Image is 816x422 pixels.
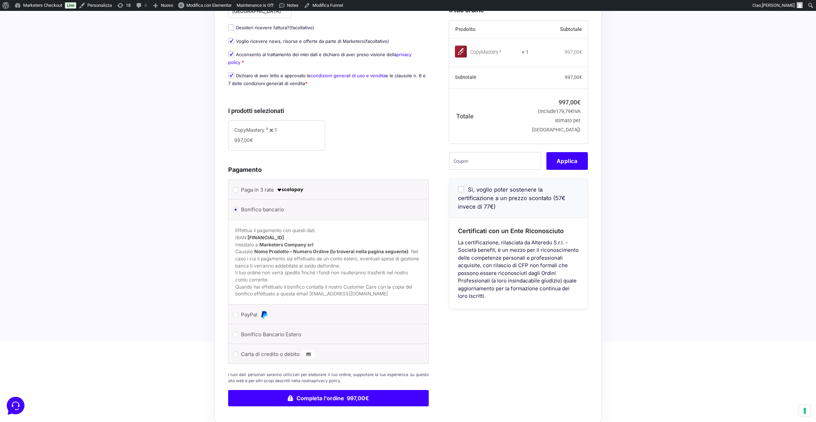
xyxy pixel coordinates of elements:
span: € [250,137,253,143]
label: Desideri ricevere fattura? [228,25,314,30]
iframe: Customerly Messenger Launcher [5,395,26,416]
h3: Pagamento [228,165,429,174]
input: Cerca un articolo... [15,99,111,106]
img: Carta di credito o debito [302,350,315,358]
img: PayPal [260,311,268,319]
label: Bonifico bancario [241,205,413,215]
label: Carta di credito o debito [241,349,413,359]
p: Home [20,228,32,234]
input: Voglio ricevere news, risorse e offerte da parte di Marketers(facoltativo) [228,38,234,44]
button: Le tue preferenze relative al consenso per le tecnologie di tracciamento [799,405,811,417]
input: Desideri ricevere fattura?(facoltativo) [228,25,234,31]
img: CopyMastery ³ [455,45,467,57]
span: Sì, voglio poter sostenere la certificazione a un prezzo scontato (57€ invece di 77€) [458,186,565,210]
p: Messaggi [59,228,77,234]
a: privacy policy [313,378,340,383]
small: (include IVA stimato per [GEOGRAPHIC_DATA]) [532,109,580,133]
label: PayPal [241,310,413,320]
a: condizioni generali di uso e vendita [311,73,386,78]
button: Aiuto [89,218,131,234]
span: 1 [275,127,277,133]
label: Paga in 3 rate [241,185,413,195]
span: € [571,109,573,114]
span: Italia [232,7,281,15]
span: € [579,75,582,80]
img: scalapay-logo-black.png [277,186,304,194]
p: Il tuo ordine non verrà spedito finché i fondi non risulteranno trasferiti nel nostro conto corre... [235,269,422,283]
span: (facoltativo) [289,25,314,30]
label: Voglio ricevere news, risorse e offerte da parte di Marketers [228,38,389,44]
th: Subtotale [449,67,529,88]
span: 997,00 [234,137,253,143]
label: Acconsento al trattamento dei miei dati e dichiaro di aver preso visione della [228,52,411,65]
span: (facoltativo) [364,38,389,44]
span: [PERSON_NAME] [762,3,795,8]
label: Dichiaro di aver letto e approvato le e le clausole n. 6 e 7 delle condizioni generali di vendita [228,73,426,86]
button: Applica [546,152,588,169]
strong: × 1 [522,49,529,56]
strong: Marketers Company srl [259,242,313,247]
img: dark [22,38,35,52]
strong: [FINANCIAL_ID] [248,235,284,240]
strong: Nome Prodotto – Numero Ordine (lo troverai nella pagina seguente) [254,249,408,254]
bdi: 997,00 [565,75,582,80]
p: I tuoi dati personali saranno utilizzati per elaborare il tuo ordine, supportare la tua esperienz... [228,372,429,384]
span: Trova una risposta [11,84,53,90]
p: La certificazione, rilasciata da Alteredu S.r.l. - Società benefit, è un mezzo per il riconoscime... [458,239,579,300]
input: Acconsento al trattamento dei miei dati e dichiaro di aver preso visione dellaprivacy policy [228,51,234,57]
th: Subtotale [529,20,588,38]
button: Inizia una conversazione [11,57,125,71]
p: Aiuto [105,228,115,234]
a: Apri Centro Assistenza [72,84,125,90]
span: Modifica con Elementor [186,3,232,8]
h3: I prodotti selezionati [228,106,429,115]
button: Completa l'ordine 997,00€ [228,390,429,406]
img: dark [33,38,46,52]
input: Coupon [449,152,541,169]
button: Messaggi [47,218,89,234]
label: Bonifico Bancario Estero [241,329,413,340]
span: Certificati con un Ente Riconosciuto [458,227,564,234]
img: dark [11,38,24,52]
span: € [579,49,582,55]
span: Inizia una conversazione [44,61,100,67]
input: Sì, voglio poter sostenere la certificazione a un prezzo scontato (57€ invece di 77€) [458,186,464,192]
a: Live [65,2,76,9]
div: CopyMastery ³ [470,49,518,56]
span: CopyMastery ³ [234,127,268,133]
span: € [577,98,580,105]
th: Prodotto [449,20,529,38]
span: Le tue conversazioni [11,27,58,33]
p: Quando hai effettuato il bonifico contatta il nostro Customer Care con la copia del bonifico effe... [235,283,422,297]
p: Effettua il pagamento con questi dati. IBAN: Intestato a: Causale: . Nel caso i cui il pagamento ... [235,227,422,269]
button: Home [5,218,47,234]
span: 179,79 [556,109,573,114]
th: Totale [449,88,529,143]
h2: Ciao da Marketers 👋 [5,5,114,16]
bdi: 997,00 [565,49,582,55]
bdi: 997,00 [559,98,580,105]
input: Dichiaro di aver letto e approvato lecondizioni generali di uso e venditae le clausole n. 6 e 7 d... [228,72,234,78]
